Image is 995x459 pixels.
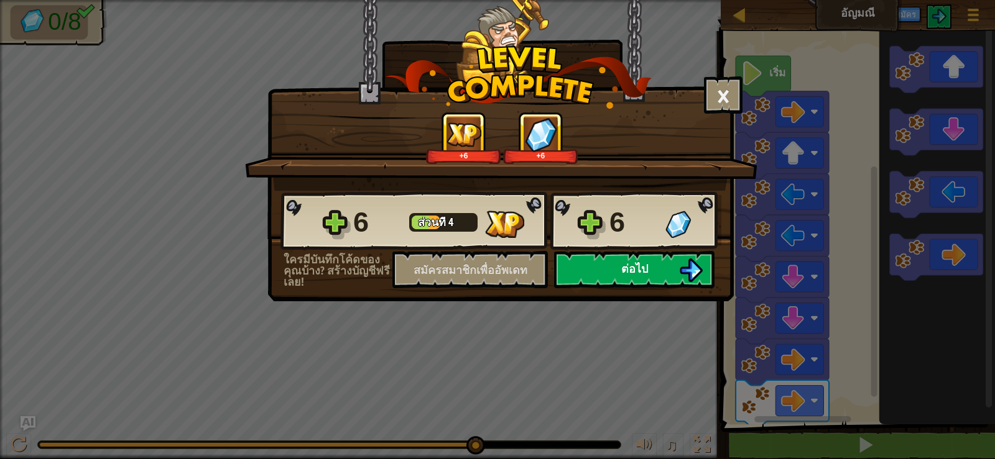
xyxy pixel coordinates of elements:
font: 6 [353,206,369,238]
font: สมัครสมาชิกเพื่ออัพเดท [414,262,527,278]
font: ใครมีบันทึกโค้ดของคุณบ้าง? สร้างบัญชีฟรีเลย! [284,252,390,289]
font: 6 [609,206,625,238]
button: ต่อไป [554,251,715,288]
button: สมัครสมาชิกเพื่ออัพเดท [392,251,548,288]
img: อัญมณีที่กำลังจะมาถึง [665,211,691,238]
font: +6 [536,152,545,160]
button: × [704,76,743,114]
img: อัญมณีที่กำลังจะมาถึง [525,117,557,152]
img: level_complete.png [385,46,652,109]
img: ต่อไป [679,258,703,282]
font: ต่อไป [621,261,648,276]
font: ส่วนที่ [418,214,446,230]
img: XP ที่ได้รับ [447,122,481,147]
img: XP ที่ได้รับ [485,211,524,238]
font: +6 [460,152,468,160]
font: 4 [448,214,453,230]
